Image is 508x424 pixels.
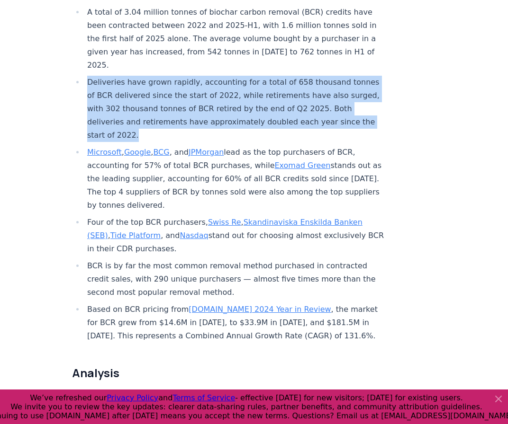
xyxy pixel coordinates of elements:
[153,148,169,157] a: BCG
[208,218,241,227] a: Swiss Re
[189,305,331,314] a: [DOMAIN_NAME] 2024 Year in Review
[124,148,151,157] a: Google
[72,365,386,380] h2: Analysis
[180,231,208,240] a: Nasdaq
[84,259,386,299] li: BCR is by far the most common removal method purchased in contracted credit sales, with 290 uniqu...
[84,216,386,256] li: Four of the top BCR purchasers, , , , and stand out for choosing almost exclusively BCR in their ...
[84,146,386,212] li: , , , and lead as the top purchasers of BCR, accounting for 57% of total BCR purchases, while sta...
[110,231,161,240] a: Tide Platform
[189,148,224,157] a: JPMorgan
[87,148,122,157] a: Microsoft
[84,76,386,142] li: Deliveries have grown rapidly, accounting for a total of 658 thousand tonnes of BCR delivered sin...
[84,303,386,343] li: Based on BCR pricing from , the market for BCR grew from $14.6M in [DATE], to $33.9M in [DATE], a...
[84,6,386,72] li: A total of 3.04 million tonnes of biochar carbon removal (BCR) credits have been contracted betwe...
[274,161,330,170] a: Exomad Green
